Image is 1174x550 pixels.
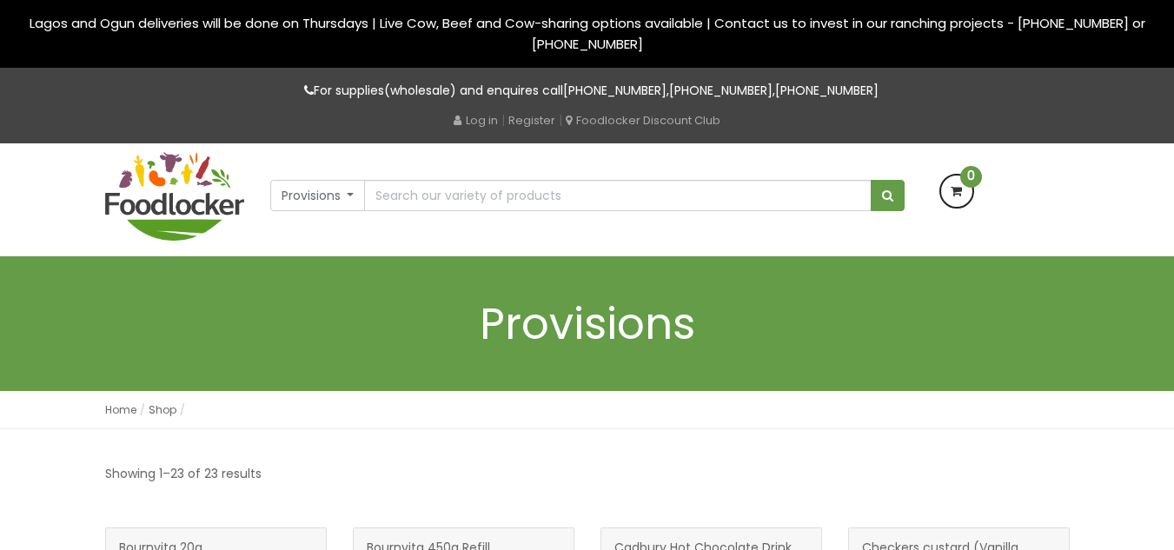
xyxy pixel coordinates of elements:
[454,112,498,129] a: Log in
[669,82,773,99] a: [PHONE_NUMBER]
[559,111,562,129] span: |
[270,180,366,211] button: Provisions
[775,82,879,99] a: [PHONE_NUMBER]
[364,180,871,211] input: Search our variety of products
[105,402,136,417] a: Home
[501,111,505,129] span: |
[30,14,1145,53] span: Lagos and Ogun deliveries will be done on Thursdays | Live Cow, Beef and Cow-sharing options avai...
[105,81,1070,101] p: For supplies(wholesale) and enquires call , ,
[105,152,244,241] img: FoodLocker
[563,82,667,99] a: [PHONE_NUMBER]
[508,112,555,129] a: Register
[149,402,176,417] a: Shop
[105,300,1070,348] h1: Provisions
[960,166,982,188] span: 0
[566,112,720,129] a: Foodlocker Discount Club
[105,464,262,484] p: Showing 1–23 of 23 results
